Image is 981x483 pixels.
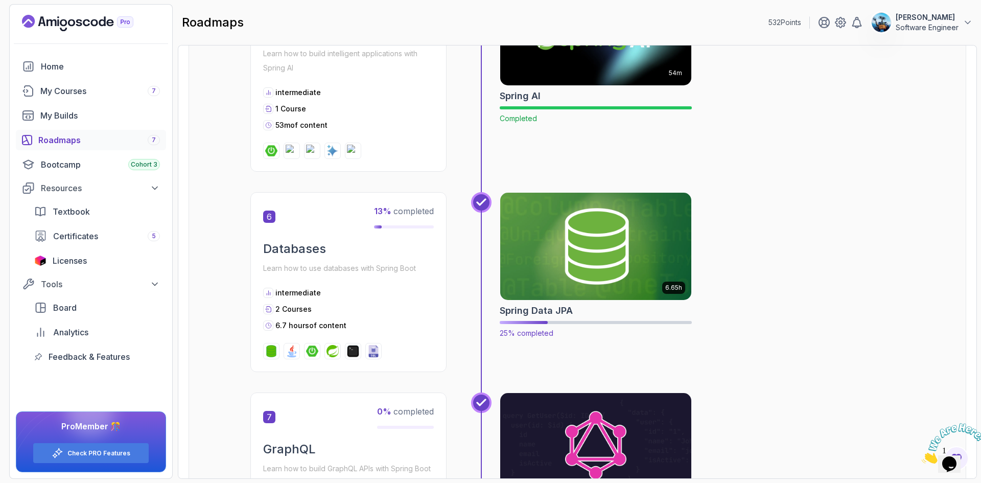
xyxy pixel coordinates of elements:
[67,449,130,457] a: Check PRO Features
[131,160,157,169] span: Cohort 3
[34,256,46,266] img: jetbrains icon
[286,145,298,157] img: spring-ai logo
[918,419,981,468] iframe: chat widget
[669,69,682,77] p: 54m
[152,87,156,95] span: 7
[263,211,275,223] span: 6
[500,89,541,103] h2: Spring AI
[275,320,346,331] p: 6.7 hours of content
[326,145,339,157] img: ai logo
[41,182,160,194] div: Resources
[275,305,312,313] span: 2 Courses
[16,275,166,293] button: Tools
[182,14,244,31] h2: roadmaps
[275,104,306,113] span: 1 Course
[871,12,973,33] button: user profile image[PERSON_NAME]Software Engineer
[896,12,959,22] p: [PERSON_NAME]
[53,302,77,314] span: Board
[500,114,537,123] span: Completed
[275,87,321,98] p: intermediate
[347,145,359,157] img: openai logo
[326,345,339,357] img: spring logo
[367,345,380,357] img: sql logo
[768,17,801,28] p: 532 Points
[53,255,87,267] span: Licenses
[263,47,434,75] p: Learn how to build intelligent applications with Spring AI
[16,81,166,101] a: courses
[500,192,692,338] a: Spring Data JPA card6.65hSpring Data JPA25% completed
[263,261,434,275] p: Learn how to use databases with Spring Boot
[41,278,160,290] div: Tools
[28,322,166,342] a: analytics
[4,4,8,13] span: 1
[28,297,166,318] a: board
[53,230,98,242] span: Certificates
[496,190,696,303] img: Spring Data JPA card
[263,241,434,257] h2: Databases
[263,462,434,476] p: Learn how to build GraphQL APIs with Spring Boot
[53,326,88,338] span: Analytics
[265,145,277,157] img: spring-boot logo
[896,22,959,33] p: Software Engineer
[16,56,166,77] a: home
[872,13,891,32] img: user profile image
[16,105,166,126] a: builds
[286,345,298,357] img: java logo
[152,136,156,144] span: 7
[40,109,160,122] div: My Builds
[16,179,166,197] button: Resources
[374,206,391,216] span: 13 %
[500,304,573,318] h2: Spring Data JPA
[28,347,166,367] a: feedback
[152,232,156,240] span: 5
[41,60,160,73] div: Home
[306,145,318,157] img: spring-framework logo
[33,443,149,464] button: Check PRO Features
[263,441,434,457] h2: GraphQL
[16,154,166,175] a: bootcamp
[377,406,434,417] span: completed
[374,206,434,216] span: completed
[16,130,166,150] a: roadmaps
[28,226,166,246] a: certificates
[347,345,359,357] img: terminal logo
[53,205,90,218] span: Textbook
[263,411,275,423] span: 7
[38,134,160,146] div: Roadmaps
[22,15,157,31] a: Landing page
[275,120,328,130] p: 53m of content
[28,201,166,222] a: textbook
[306,345,318,357] img: spring-boot logo
[40,85,160,97] div: My Courses
[28,250,166,271] a: licenses
[265,345,277,357] img: spring-data-jpa logo
[49,351,130,363] span: Feedback & Features
[41,158,160,171] div: Bootcamp
[500,329,553,337] span: 25% completed
[377,406,391,417] span: 0 %
[4,4,67,44] img: Chat attention grabber
[275,288,321,298] p: intermediate
[665,284,682,292] p: 6.65h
